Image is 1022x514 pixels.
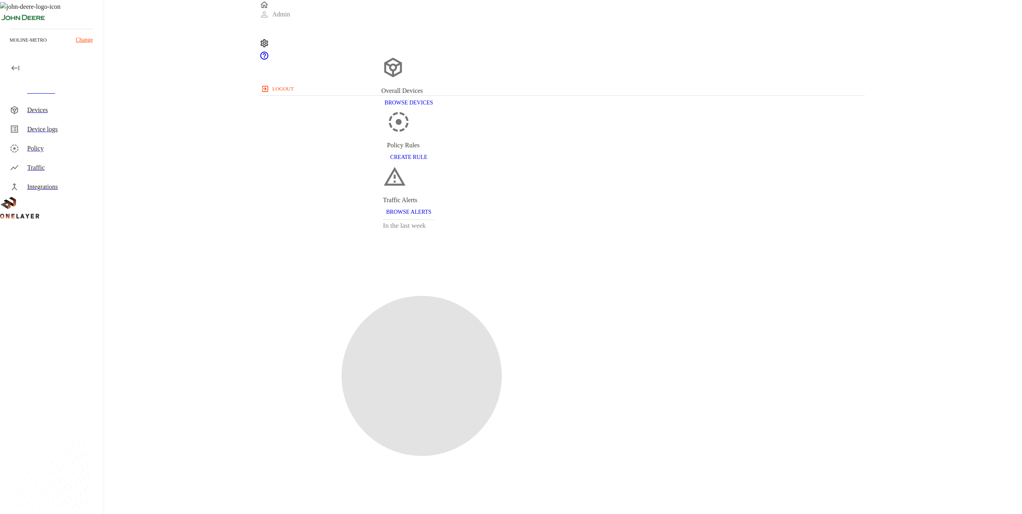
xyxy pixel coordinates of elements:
[272,10,290,19] p: Admin
[387,150,431,165] button: CREATE RULE
[383,208,435,215] a: BROWSE ALERTS
[260,82,865,95] a: logout
[260,55,269,62] a: onelayer-support
[387,141,431,150] div: Policy Rules
[381,96,436,110] button: BROWSE DEVICES
[260,55,269,62] span: Support Portal
[383,205,435,220] button: BROWSE ALERTS
[260,82,297,95] button: logout
[381,99,436,106] a: BROWSE DEVICES
[383,195,435,205] div: Traffic Alerts
[383,220,435,232] h3: In the last week
[387,153,431,160] a: CREATE RULE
